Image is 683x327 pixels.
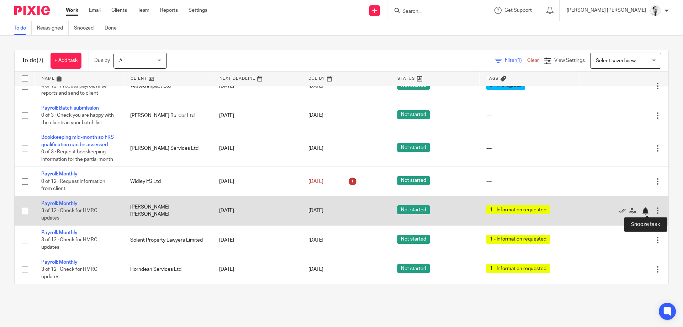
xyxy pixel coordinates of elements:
div: --- [486,145,572,152]
td: [DATE] [212,167,301,196]
a: Bookkeeping mid-month so FRS qualification can be assessed [41,135,114,147]
span: View Settings [554,58,585,63]
span: Tags [487,77,499,80]
span: 4 of 12 · Process payroll, raise reports and send to client [41,84,107,96]
td: [DATE] [212,72,301,101]
span: 3 of 12 · Check for HMRC updates [41,238,97,250]
span: Not started [397,235,430,244]
td: [DATE] [212,255,301,284]
a: Team [138,7,149,14]
span: Select saved view [596,58,636,63]
span: All [119,58,125,63]
span: (7) [37,58,43,63]
td: Horndean Services Ltd [123,255,212,284]
span: 0 of 3 · Check you are happy with the clients in your batch list [41,113,114,126]
span: 1 - Information requested [486,205,550,214]
img: Mass_2025.jpg [650,5,661,16]
span: [DATE] [308,146,323,151]
td: Widley FS Ltd [123,167,212,196]
td: [DATE] [212,101,301,130]
a: Reports [160,7,178,14]
h1: To do [22,57,43,64]
span: Not started [397,143,430,152]
a: Clients [111,7,127,14]
td: Solent Property Lawyers Limited [123,226,212,255]
span: 0 of 3 · Request bookkeeping information for the partial month [41,149,113,162]
span: [DATE] [308,84,323,89]
a: Email [89,7,101,14]
a: To do [14,21,32,35]
input: Search [402,9,466,15]
p: Due by [94,57,110,64]
a: Settings [189,7,207,14]
div: --- [486,178,572,185]
span: [DATE] [308,267,323,272]
span: 1 - Information requested [486,264,550,273]
a: Work [66,7,78,14]
td: Vested Impact Ltd [123,72,212,101]
span: 3 of 12 · Check for HMRC updates [41,208,97,221]
a: Mark as done [619,207,629,214]
a: Payroll: Monthly [41,201,78,206]
p: [PERSON_NAME] [PERSON_NAME] [567,7,646,14]
a: Payroll: Monthly [41,172,78,176]
div: --- [486,112,572,119]
td: [DATE] [212,130,301,167]
a: Snoozed [74,21,99,35]
a: Payroll: Monthly [41,260,78,265]
span: 1 - Information requested [486,235,550,244]
span: Not started [397,264,430,273]
span: [DATE] [308,179,323,184]
span: (1) [516,58,522,63]
img: Pixie [14,6,50,15]
a: Payroll: Batch submission [41,106,99,111]
span: Not started [397,176,430,185]
td: [PERSON_NAME] Services Ltd [123,130,212,167]
a: Done [105,21,122,35]
td: [PERSON_NAME] [PERSON_NAME] [123,196,212,225]
td: [PERSON_NAME] Builder Ltd [123,101,212,130]
td: [DATE] [212,226,301,255]
a: Payroll: Monthly [41,230,78,235]
span: Get Support [504,8,532,13]
td: [DATE] [212,196,301,225]
span: Not started [397,110,430,119]
span: [DATE] [308,238,323,243]
span: 3 of 12 · Check for HMRC updates [41,267,97,279]
span: [DATE] [308,113,323,118]
a: + Add task [51,53,81,69]
a: Reassigned [37,21,69,35]
span: Not started [397,205,430,214]
span: 0 of 12 · Request information from client [41,179,105,191]
span: Filter [505,58,527,63]
span: [DATE] [308,208,323,213]
a: Clear [527,58,539,63]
